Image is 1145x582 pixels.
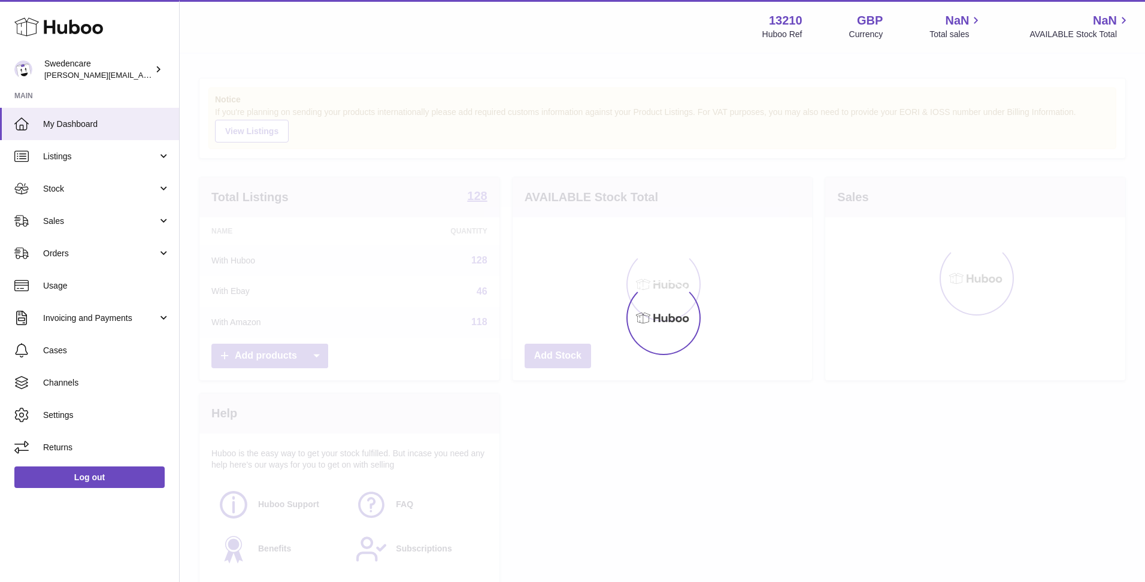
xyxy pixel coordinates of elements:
span: Cases [43,345,170,356]
span: Returns [43,442,170,453]
strong: 13210 [769,13,802,29]
span: Stock [43,183,157,195]
a: NaN Total sales [929,13,983,40]
div: Huboo Ref [762,29,802,40]
span: NaN [1093,13,1117,29]
span: My Dashboard [43,119,170,130]
span: AVAILABLE Stock Total [1029,29,1131,40]
a: Log out [14,466,165,488]
span: Usage [43,280,170,292]
strong: GBP [857,13,883,29]
span: Channels [43,377,170,389]
img: daniel.corbridge@swedencare.co.uk [14,60,32,78]
span: Listings [43,151,157,162]
span: NaN [945,13,969,29]
span: Orders [43,248,157,259]
span: Settings [43,410,170,421]
div: Swedencare [44,58,152,81]
span: Sales [43,216,157,227]
a: NaN AVAILABLE Stock Total [1029,13,1131,40]
div: Currency [849,29,883,40]
span: Invoicing and Payments [43,313,157,324]
span: Total sales [929,29,983,40]
span: [PERSON_NAME][EMAIL_ADDRESS][PERSON_NAME][DOMAIN_NAME] [44,70,304,80]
